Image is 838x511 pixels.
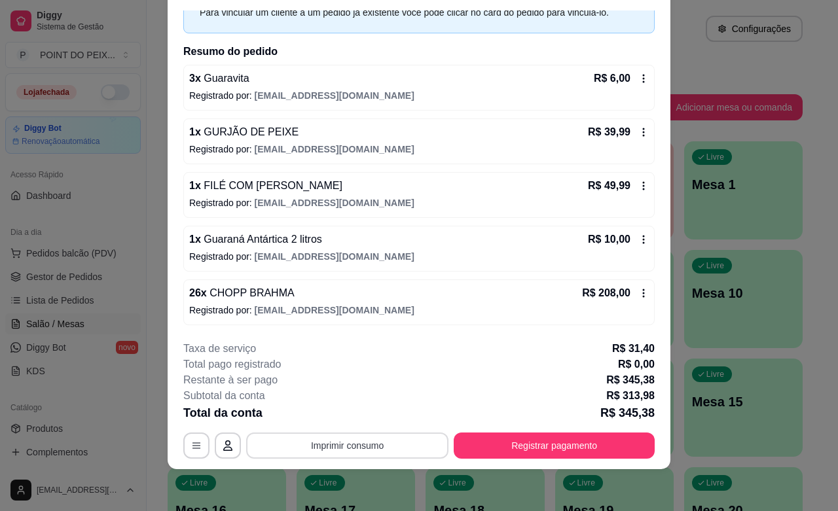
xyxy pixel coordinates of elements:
span: Guaraná Antártica 2 litros [201,234,322,245]
p: R$ 345,38 [600,404,655,422]
p: R$ 0,00 [618,357,655,372]
p: R$ 10,00 [588,232,630,247]
p: 1 x [189,178,342,194]
p: 1 x [189,124,299,140]
p: Registrado por: [189,250,649,263]
span: CHOPP BRAHMA [207,287,295,298]
button: Registrar pagamento [454,432,655,459]
p: Taxa de serviço [183,341,256,357]
p: R$ 313,98 [606,388,655,404]
span: [EMAIL_ADDRESS][DOMAIN_NAME] [255,90,414,101]
h2: Resumo do pedido [183,44,655,60]
p: Restante à ser pago [183,372,278,388]
p: 1 x [189,232,322,247]
span: [EMAIL_ADDRESS][DOMAIN_NAME] [255,144,414,154]
p: R$ 6,00 [594,71,630,86]
span: [EMAIL_ADDRESS][DOMAIN_NAME] [255,251,414,262]
p: Registrado por: [189,196,649,209]
p: R$ 345,38 [606,372,655,388]
div: Para vincular um cliente a um pedido já existente você pode clicar no card do pedido para vinculá... [200,5,625,20]
p: 3 x [189,71,249,86]
p: Registrado por: [189,143,649,156]
span: Guaravita [201,73,249,84]
span: FILÉ COM [PERSON_NAME] [201,180,342,191]
p: 26 x [189,285,295,301]
span: [EMAIL_ADDRESS][DOMAIN_NAME] [255,198,414,208]
p: Registrado por: [189,89,649,102]
p: Registrado por: [189,304,649,317]
p: Subtotal da conta [183,388,265,404]
button: Imprimir consumo [246,432,448,459]
span: GURJÃO DE PEIXE [201,126,299,137]
p: R$ 49,99 [588,178,630,194]
p: R$ 208,00 [582,285,630,301]
span: [EMAIL_ADDRESS][DOMAIN_NAME] [255,305,414,315]
p: R$ 31,40 [612,341,655,357]
p: R$ 39,99 [588,124,630,140]
p: Total pago registrado [183,357,281,372]
p: Total da conta [183,404,263,422]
